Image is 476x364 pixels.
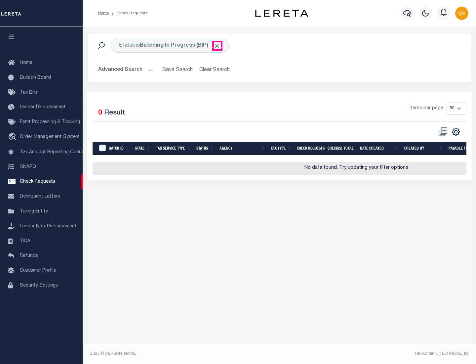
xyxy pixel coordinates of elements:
[325,142,357,156] th: Check(s) Total
[20,75,51,80] span: Bulletin Board
[20,209,48,214] span: Taxing Entity
[109,10,148,16] li: Check Requests
[98,11,109,15] a: Home
[284,351,469,357] div: Tax Admin v.[TECHNICAL_ID]
[104,108,125,118] label: Result
[214,42,220,49] span: Click to Remove
[20,179,55,184] span: Check Requests
[357,142,402,156] th: Date Created: activate to sort column ascending
[410,105,443,112] span: Items per page
[20,90,38,95] span: Tax Bills
[20,268,56,273] span: Customer Profile
[268,142,294,156] th: Tax Type: activate to sort column ascending
[294,142,325,156] th: Check Requests
[20,283,58,288] span: Security Settings
[20,239,30,243] span: TIQA
[20,135,79,139] span: Order Management System
[106,142,132,156] th: Batch Id: activate to sort column ascending
[402,142,446,156] th: Created By: activate to sort column ascending
[20,253,38,258] span: Refunds
[158,64,197,76] button: Save Search
[132,142,153,156] th: State: activate to sort column ascending
[194,142,217,156] th: Status: activate to sort column ascending
[98,110,102,116] span: 0
[20,120,80,124] span: Pymt Processing & Tracking
[20,61,32,65] span: Home
[20,164,36,169] span: SNAPQ
[455,7,468,20] img: svg+xml;base64,PHN2ZyB4bWxucz0iaHR0cDovL3d3dy53My5vcmcvMjAwMC9zdmciIHBvaW50ZXItZXZlbnRzPSJub25lIi...
[217,142,268,156] th: Agency: activate to sort column ascending
[20,150,84,155] span: Tax Amount Reporting Queue
[20,224,77,229] span: Lender Non-Disbursement
[98,64,153,76] button: Advanced Search
[20,194,60,199] span: Delinquent Letters
[140,43,220,48] b: Batching In Progress (BIP)
[153,142,194,156] th: Tax Service Type: activate to sort column ascending
[111,39,229,53] div: Status is
[85,351,280,357] div: 2025 © [PERSON_NAME].
[8,133,19,142] i: travel_explore
[255,10,308,17] img: logo-dark.svg
[197,64,233,76] button: Clear Search
[20,105,66,110] span: Lender Disbursement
